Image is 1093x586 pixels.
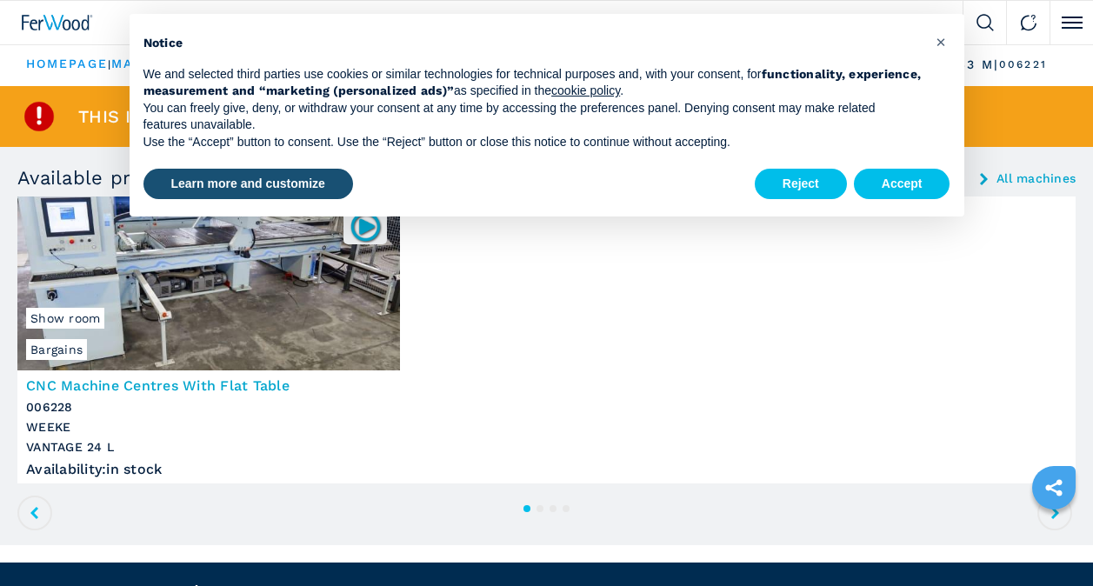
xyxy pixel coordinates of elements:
p: 006221 [999,57,1047,72]
button: 3 [550,505,556,512]
img: CNC Machine Centres With Flat Table WEEKE VANTAGE 24 L [17,196,400,370]
h3: Available products similar to the sold item [17,169,432,188]
a: CNC Machine Centres With Flat Table WEEKE VANTAGE 24 LBargainsShow room006228CNC Machine Centres ... [17,196,1076,485]
iframe: Chat [1019,508,1080,573]
p: We and selected third parties use cookies or similar technologies for technical purposes and, wit... [143,66,923,100]
button: Reject [755,169,847,200]
button: Learn more and customize [143,169,353,200]
button: 2 [537,505,543,512]
button: 1 [523,505,530,512]
span: Bargains [26,339,87,360]
a: HOMEPAGE [26,57,108,70]
h2: Notice [143,35,923,52]
p: Use the “Accept” button to consent. Use the “Reject” button or close this notice to continue with... [143,134,923,151]
h3: 006228 WEEKE VANTAGE 24 L [26,397,1067,457]
h3: CNC Machine Centres With Flat Table [26,379,1067,393]
button: Accept [854,169,950,200]
button: Click to toggle menu [1050,1,1093,44]
span: × [936,31,946,52]
strong: functionality, experience, measurement and “marketing (personalized ads)” [143,67,922,98]
img: Ferwood [22,15,93,30]
a: All machines [996,172,1076,184]
button: 4 [563,505,570,512]
a: cookie policy [551,83,620,97]
p: You can freely give, deny, or withdraw your consent at any time by accessing the preferences pane... [143,100,923,134]
img: Search [976,14,994,31]
img: Contact us [1020,14,1037,31]
a: sharethis [1032,466,1076,509]
button: Close this notice [928,28,956,56]
img: SoldProduct [22,99,57,134]
a: machines [111,57,190,70]
span: | [108,58,111,70]
span: Show room [26,308,104,329]
span: This item is already sold [78,108,329,125]
div: Availability : in stock [26,462,1067,476]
